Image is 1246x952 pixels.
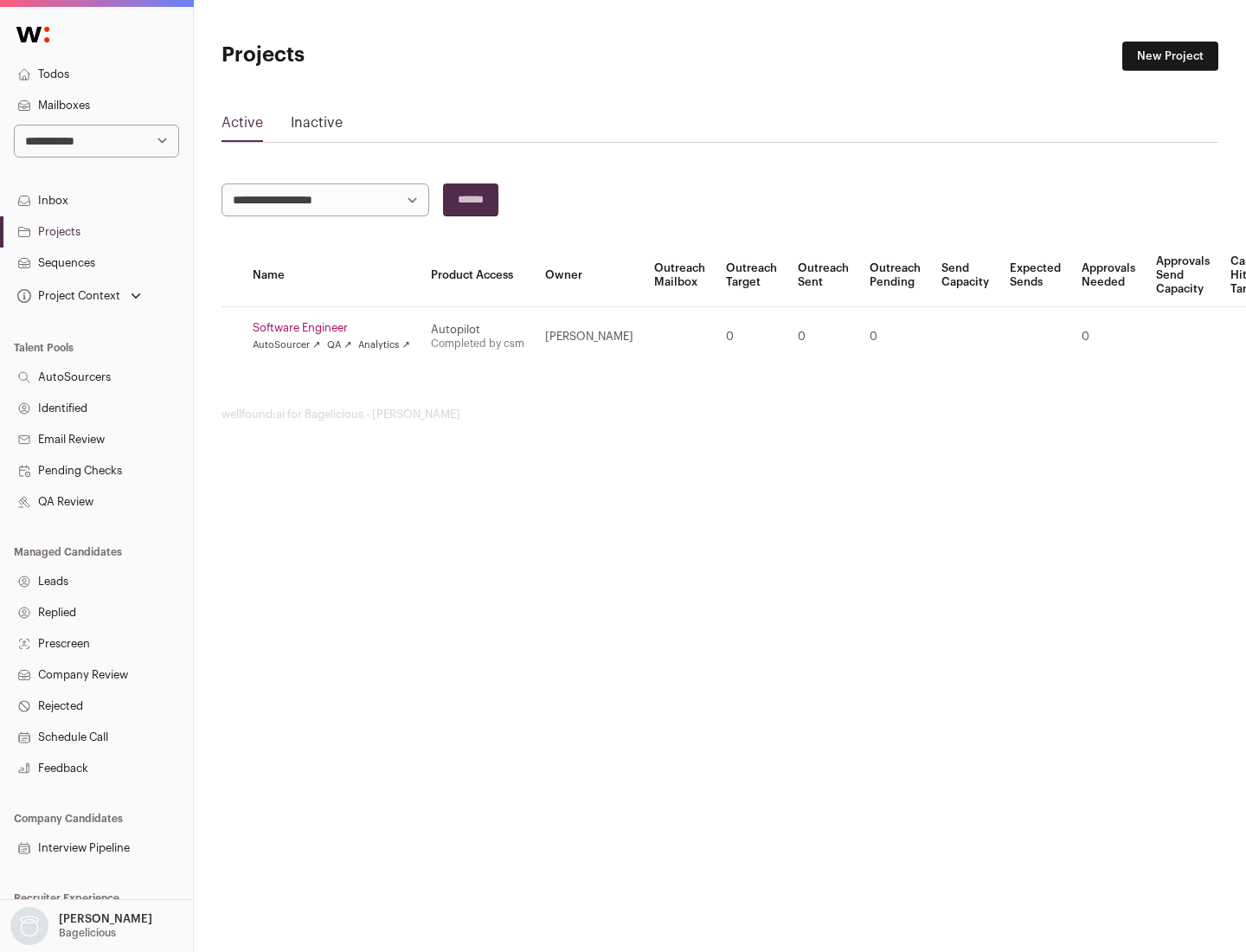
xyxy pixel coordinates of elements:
[859,244,931,307] th: Outreach Pending
[1071,307,1146,367] td: 0
[222,42,554,69] h1: Projects
[59,912,152,926] p: [PERSON_NAME]
[14,289,120,303] div: Project Context
[253,321,410,335] a: Software Engineer
[431,323,524,337] div: Autopilot
[787,307,859,367] td: 0
[787,244,859,307] th: Outreach Sent
[431,338,524,349] a: Completed by csm
[10,907,48,945] img: nopic.png
[242,244,421,307] th: Name
[1122,42,1218,71] a: New Project
[535,244,644,307] th: Owner
[716,244,787,307] th: Outreach Target
[535,307,644,367] td: [PERSON_NAME]
[859,307,931,367] td: 0
[931,244,999,307] th: Send Capacity
[222,113,263,140] a: Active
[14,284,145,308] button: Open dropdown
[7,907,156,945] button: Open dropdown
[222,408,1218,421] footer: wellfound:ai for Bagelicious - [PERSON_NAME]
[358,338,409,352] a: Analytics ↗
[716,307,787,367] td: 0
[1146,244,1220,307] th: Approvals Send Capacity
[327,338,351,352] a: QA ↗
[291,113,343,140] a: Inactive
[999,244,1071,307] th: Expected Sends
[59,926,116,940] p: Bagelicious
[421,244,535,307] th: Product Access
[1071,244,1146,307] th: Approvals Needed
[7,17,59,52] img: Wellfound
[644,244,716,307] th: Outreach Mailbox
[253,338,320,352] a: AutoSourcer ↗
